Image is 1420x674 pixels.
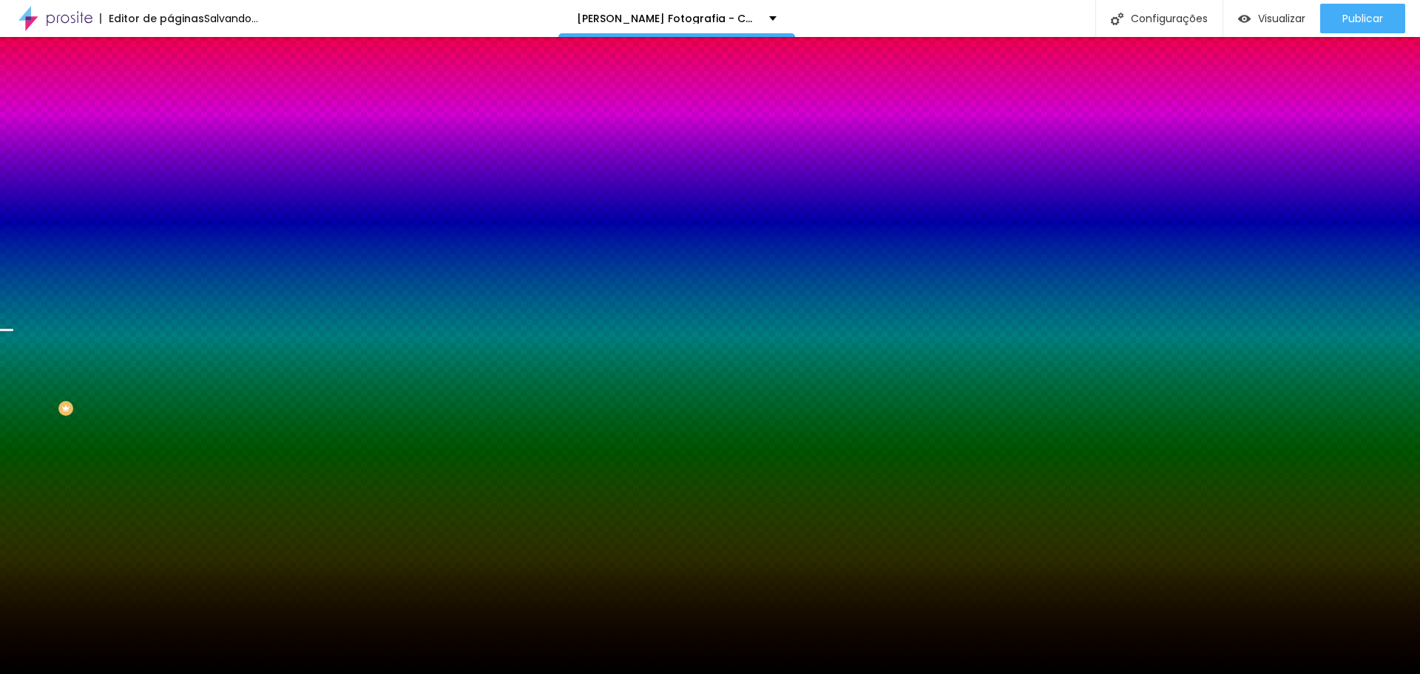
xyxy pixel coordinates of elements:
[577,13,758,24] p: [PERSON_NAME] Fotografia - Conheça mais
[1223,4,1320,33] button: Visualizar
[204,13,258,24] div: Salvando...
[1342,13,1383,24] span: Publicar
[1111,13,1123,25] img: Icone
[1258,13,1305,24] span: Visualizar
[1320,4,1405,33] button: Publicar
[1238,13,1251,25] img: view-1.svg
[100,13,204,24] div: Editor de páginas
